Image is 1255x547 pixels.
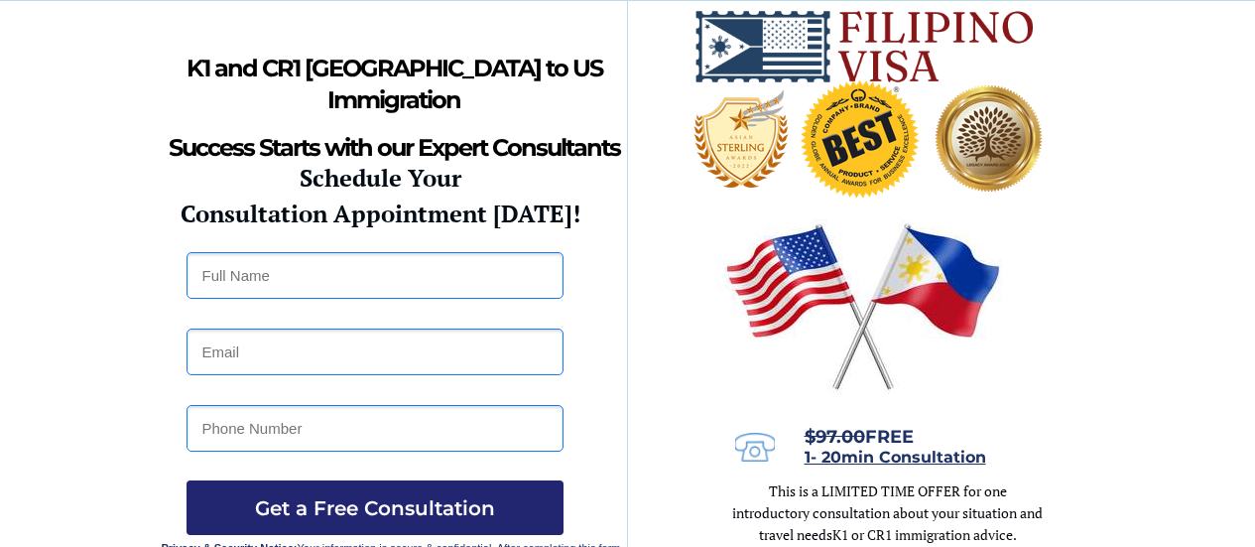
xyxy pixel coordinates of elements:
span: K1 or CR1 immigration advice. [832,525,1017,544]
s: $97.00 [805,426,865,448]
input: Full Name [187,252,564,299]
span: This is a LIMITED TIME OFFER for one introductory consultation about your situation and travel needs [732,481,1043,544]
input: Phone Number [187,405,564,452]
input: Email [187,329,564,375]
button: Get a Free Consultation [187,480,564,535]
span: Get a Free Consultation [187,496,564,520]
strong: Success Starts with our Expert Consultants [169,133,620,162]
strong: Consultation Appointment [DATE]! [181,198,580,229]
strong: Schedule Your [300,162,461,194]
a: 1- 20min Consultation [805,450,986,466]
span: 1- 20min Consultation [805,448,986,467]
strong: K1 and CR1 [GEOGRAPHIC_DATA] to US Immigration [187,54,602,114]
span: FREE [805,426,914,448]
